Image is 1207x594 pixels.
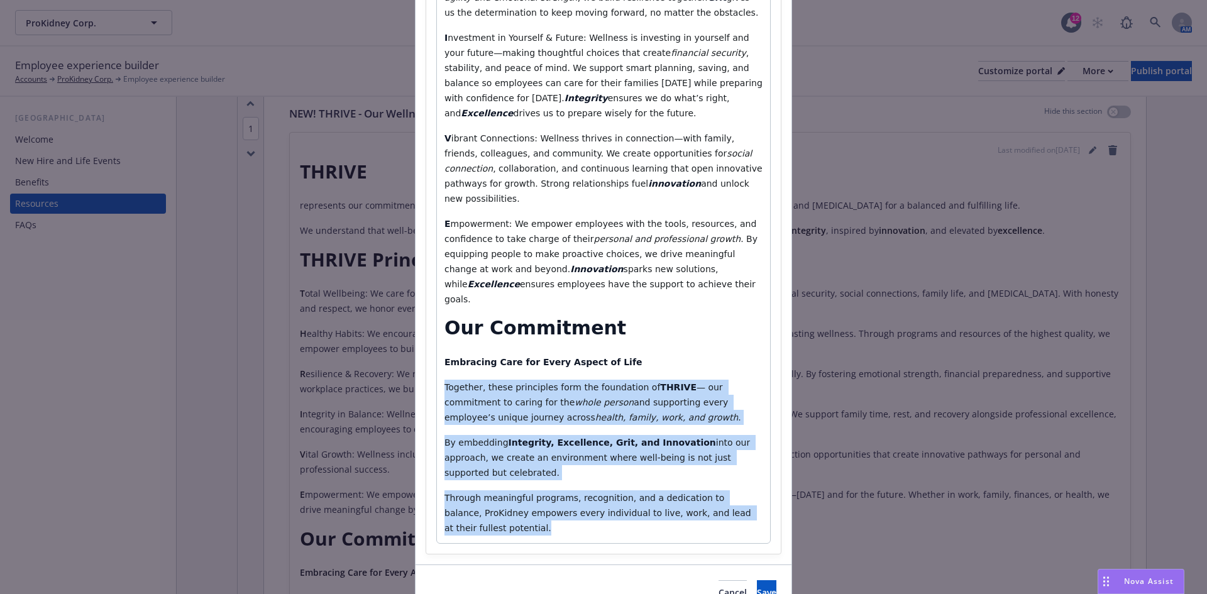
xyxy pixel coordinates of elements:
[444,382,660,392] span: Together, these principles form the foundation of
[660,382,697,392] strong: THRIVE
[648,179,701,189] strong: innovation
[575,397,634,407] em: whole person
[514,108,697,118] span: drives us to prepare wisely for the future.
[444,133,737,158] span: ibrant Connections: Wellness thrives in connection—with family, friends, colleagues, and communit...
[565,93,608,103] strong: Integrity
[738,412,741,422] span: .
[509,437,716,448] strong: Integrity, Excellence, Grit, and Innovation
[1098,569,1114,593] div: Drag to move
[468,279,520,289] strong: Excellence
[444,234,760,274] span: . By equipping people to make proactive choices, we drive meaningful change at work and beyond.
[444,163,765,189] span: , collaboration, and continuous learning that open innovative pathways for growth. Strong relatio...
[444,437,509,448] span: By embedding
[1124,576,1174,586] span: Nova Assist
[444,33,752,58] span: nvestment in Yourself & Future: Wellness is investing in yourself and your future—making thoughtf...
[444,279,758,304] span: ensures employees have the support to achieve their goals.
[461,108,513,118] strong: Excellence
[444,317,626,339] strong: Our Commitment
[595,412,739,422] em: health, family, work, and growth
[444,133,451,143] strong: V
[1098,569,1184,594] button: Nova Assist
[594,234,741,244] em: personal and professional growth
[444,493,754,533] span: Through meaningful programs, recognition, and a dedication to balance, ProKidney empowers every i...
[570,264,623,274] strong: Innovation
[444,437,753,478] span: into our approach, we create an environment where well-being is not just supported but celebrated.
[444,33,448,43] strong: I
[444,357,642,367] strong: Embracing Care for Every Aspect of Life
[444,219,451,229] strong: E
[671,48,746,58] em: financial security
[444,219,759,244] span: mpowerment: We empower employees with the tools, resources, and confidence to take charge of their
